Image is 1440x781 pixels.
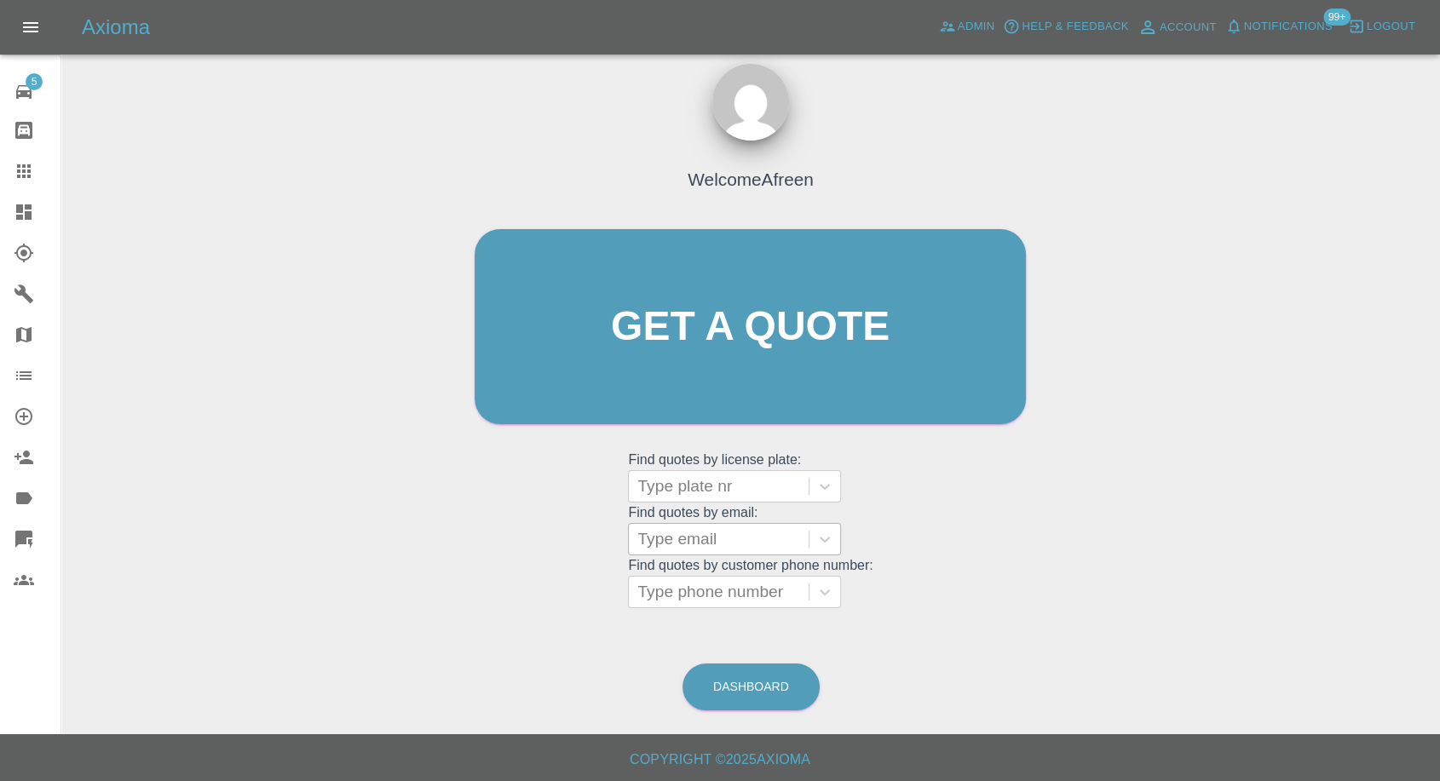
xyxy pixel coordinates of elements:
span: Help & Feedback [1022,17,1128,37]
img: ... [712,64,789,141]
button: Logout [1344,14,1420,40]
grid: Find quotes by email: [628,505,873,555]
grid: Find quotes by customer phone number: [628,558,873,608]
h4: Welcome Afreen [688,166,814,192]
h5: Axioma [82,14,150,41]
span: Account [1160,18,1217,37]
button: Help & Feedback [999,14,1132,40]
span: 5 [26,73,43,90]
a: Admin [935,14,999,40]
span: Logout [1367,17,1415,37]
grid: Find quotes by license plate: [628,452,873,502]
span: Notifications [1244,17,1333,37]
a: Get a quote [475,229,1026,424]
span: Admin [958,17,995,37]
span: 99+ [1323,9,1351,26]
button: Notifications [1221,14,1337,40]
a: Dashboard [683,663,820,710]
button: Open drawer [10,7,51,48]
h6: Copyright © 2025 Axioma [14,748,1426,772]
a: Account [1133,14,1221,41]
